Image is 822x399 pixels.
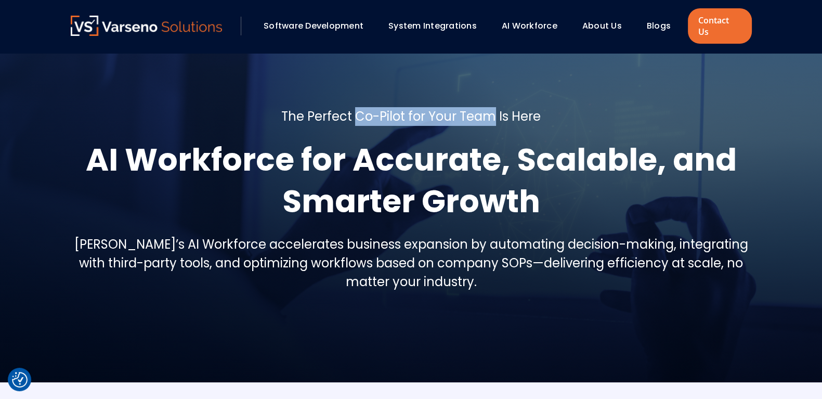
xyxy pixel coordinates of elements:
[12,372,28,388] img: Revisit consent button
[642,17,685,35] div: Blogs
[71,16,223,36] img: Varseno Solutions – Product Engineering & IT Services
[388,20,477,32] a: System Integrations
[502,20,557,32] a: AI Workforce
[688,8,751,44] a: Contact Us
[264,20,363,32] a: Software Development
[647,20,671,32] a: Blogs
[497,17,572,35] div: AI Workforce
[258,17,378,35] div: Software Development
[71,235,752,291] h5: [PERSON_NAME]’s AI Workforce accelerates business expansion by automating decision-making, integr...
[577,17,636,35] div: About Us
[12,372,28,388] button: Cookie Settings
[281,107,541,126] h5: The Perfect Co-Pilot for Your Team Is Here
[383,17,491,35] div: System Integrations
[71,139,752,222] h1: AI Workforce for Accurate, Scalable, and Smarter Growth
[582,20,622,32] a: About Us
